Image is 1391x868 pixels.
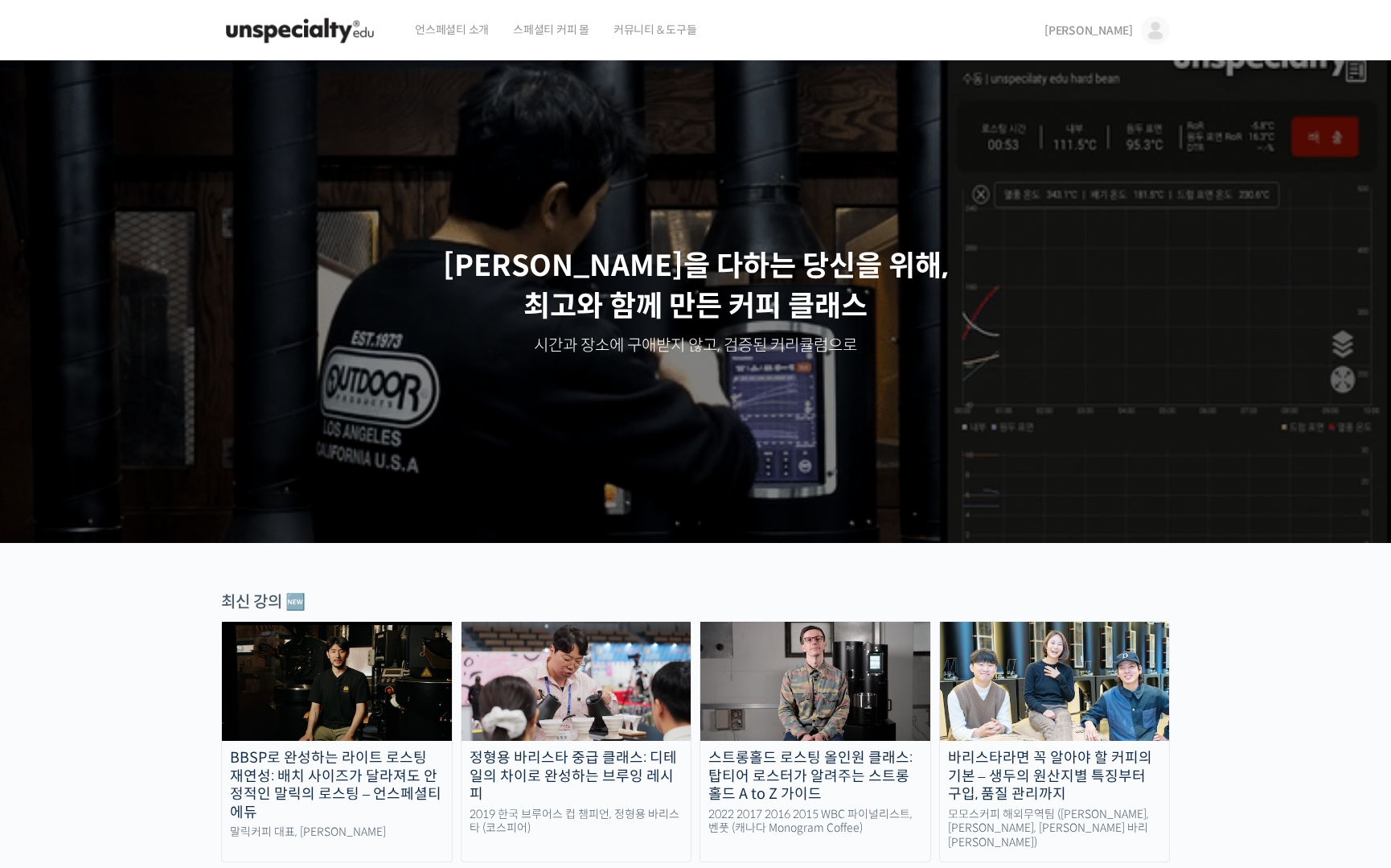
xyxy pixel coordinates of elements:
[222,825,452,840] div: 말릭커피 대표, [PERSON_NAME]
[221,591,1170,613] div: 최신 강의 🆕
[1044,23,1133,38] span: [PERSON_NAME]
[940,808,1170,850] div: 모모스커피 해외무역팀 ([PERSON_NAME], [PERSON_NAME], [PERSON_NAME] 바리[PERSON_NAME])
[700,622,930,741] img: stronghold-roasting_course-thumbnail.jpg
[222,749,452,821] div: BBSP로 완성하는 라이트 로스팅 재연성: 배치 사이즈가 달라져도 안정적인 말릭의 로스팅 – 언스페셜티 에듀
[939,621,1171,862] a: 바리스타라면 꼭 알아야 할 커피의 기본 – 생두의 원산지별 특징부터 구입, 품질 관리까지 모모스커피 해외무역팀 ([PERSON_NAME], [PERSON_NAME], [PER...
[16,335,1375,357] p: 시간과 장소에 구애받지 않고, 검증된 커리큘럼으로
[462,808,691,836] div: 2019 한국 브루어스 컵 챔피언, 정형용 바리스타 (코스피어)
[700,808,930,836] div: 2022 2017 2016 2015 WBC 파이널리스트, 벤풋 (캐나다 Monogram Coffee)
[222,622,452,741] img: malic-roasting-class_course-thumbnail.jpg
[461,621,692,862] a: 정형용 바리스타 중급 클래스: 디테일의 차이로 완성하는 브루잉 레시피 2019 한국 브루어스 컵 챔피언, 정형용 바리스타 (코스피어)
[940,622,1170,741] img: momos_course-thumbnail.jpg
[221,621,453,862] a: BBSP로 완성하는 라이트 로스팅 재연성: 배치 사이즈가 달라져도 안정적인 말릭의 로스팅 – 언스페셜티 에듀 말릭커피 대표, [PERSON_NAME]
[700,749,930,804] div: 스트롱홀드 로스팅 올인원 클래스: 탑티어 로스터가 알려주는 스트롱홀드 A to Z 가이드
[16,246,1375,327] p: [PERSON_NAME]을 다하는 당신을 위해, 최고와 함께 만든 커피 클래스
[700,621,931,862] a: 스트롱홀드 로스팅 올인원 클래스: 탑티어 로스터가 알려주는 스트롱홀드 A to Z 가이드 2022 2017 2016 2015 WBC 파이널리스트, 벤풋 (캐나다 Monogra...
[462,622,691,741] img: advanced-brewing_course-thumbnail.jpeg
[462,749,691,804] div: 정형용 바리스타 중급 클래스: 디테일의 차이로 완성하는 브루잉 레시피
[940,749,1170,804] div: 바리스타라면 꼭 알아야 할 커피의 기본 – 생두의 원산지별 특징부터 구입, 품질 관리까지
